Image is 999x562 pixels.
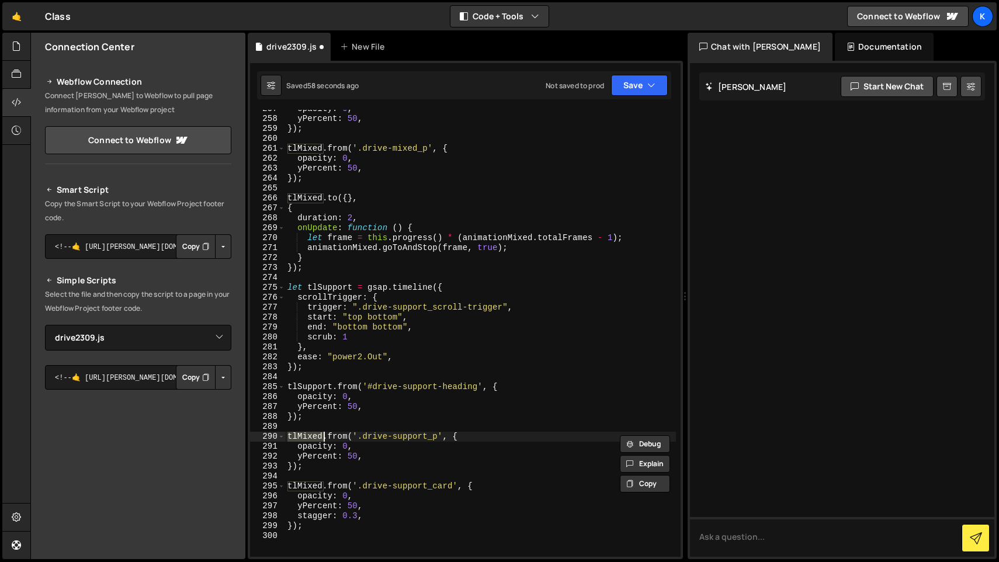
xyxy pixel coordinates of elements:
p: Select the file and then copy the script to a page in your Webflow Project footer code. [45,287,231,315]
div: 280 [250,332,285,342]
div: 267 [250,203,285,213]
h2: Simple Scripts [45,273,231,287]
div: 268 [250,213,285,223]
a: Connect to Webflow [45,126,231,154]
div: 279 [250,322,285,332]
div: Button group with nested dropdown [176,365,231,390]
div: 287 [250,402,285,412]
div: 282 [250,352,285,362]
button: Explain [620,455,670,473]
button: Code + Tools [450,6,549,27]
div: 260 [250,134,285,144]
div: 275 [250,283,285,293]
div: Class [45,9,71,23]
div: New File [340,41,389,53]
div: Documentation [835,33,934,61]
div: 270 [250,233,285,243]
div: 258 [250,114,285,124]
h2: [PERSON_NAME] [705,81,786,92]
h2: Smart Script [45,183,231,197]
button: Save [611,75,668,96]
div: 262 [250,154,285,164]
div: 292 [250,452,285,462]
div: Saved [286,81,359,91]
div: 284 [250,372,285,382]
div: 290 [250,432,285,442]
div: 288 [250,412,285,422]
div: 286 [250,392,285,402]
div: 263 [250,164,285,174]
a: 🤙 [2,2,31,30]
div: 266 [250,193,285,203]
div: 259 [250,124,285,134]
button: Start new chat [841,76,934,97]
button: Copy [620,475,670,492]
div: 296 [250,491,285,501]
div: 272 [250,253,285,263]
button: Copy [176,234,216,259]
a: Connect to Webflow [847,6,969,27]
div: Button group with nested dropdown [176,234,231,259]
div: Chat with [PERSON_NAME] [688,33,832,61]
textarea: <!--🤙 [URL][PERSON_NAME][DOMAIN_NAME]> <script>document.addEventListener("DOMContentLoaded", func... [45,365,231,390]
div: 281 [250,342,285,352]
button: Debug [620,435,670,453]
div: 291 [250,442,285,452]
div: 297 [250,501,285,511]
h2: Webflow Connection [45,75,231,89]
div: 278 [250,313,285,322]
div: 293 [250,462,285,471]
div: 298 [250,511,285,521]
div: 269 [250,223,285,233]
div: 283 [250,362,285,372]
button: Copy [176,365,216,390]
div: 58 seconds ago [307,81,359,91]
div: 285 [250,382,285,392]
div: 289 [250,422,285,432]
a: K [972,6,993,27]
h2: Connection Center [45,40,134,53]
div: 295 [250,481,285,491]
textarea: <!--🤙 [URL][PERSON_NAME][DOMAIN_NAME]> <script>document.addEventListener("DOMContentLoaded", func... [45,234,231,259]
div: 294 [250,471,285,481]
div: 300 [250,531,285,541]
div: Not saved to prod [546,81,604,91]
iframe: YouTube video player [45,409,233,514]
p: Copy the Smart Script to your Webflow Project footer code. [45,197,231,225]
div: 299 [250,521,285,531]
div: 277 [250,303,285,313]
p: Connect [PERSON_NAME] to Webflow to pull page information from your Webflow project [45,89,231,117]
div: 264 [250,174,285,183]
div: 265 [250,183,285,193]
div: 276 [250,293,285,303]
div: 271 [250,243,285,253]
div: drive2309.js [266,41,317,53]
div: 261 [250,144,285,154]
div: 274 [250,273,285,283]
div: 273 [250,263,285,273]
